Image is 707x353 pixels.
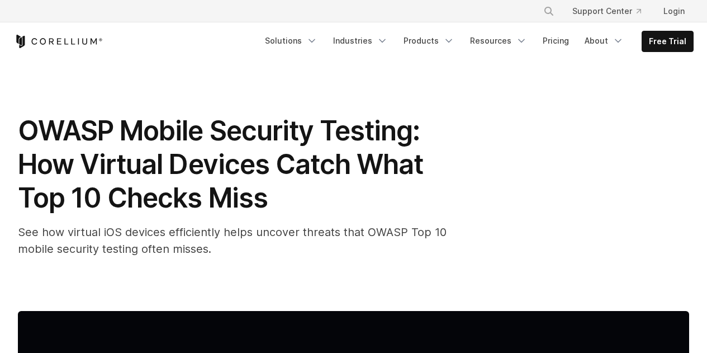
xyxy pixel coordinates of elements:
[463,31,534,51] a: Resources
[326,31,395,51] a: Industries
[578,31,630,51] a: About
[18,114,423,214] span: OWASP Mobile Security Testing: How Virtual Devices Catch What Top 10 Checks Miss
[536,31,576,51] a: Pricing
[539,1,559,21] button: Search
[18,225,447,256] span: See how virtual iOS devices efficiently helps uncover threats that OWASP Top 10 mobile security t...
[397,31,461,51] a: Products
[14,35,103,48] a: Corellium Home
[654,1,694,21] a: Login
[642,31,693,51] a: Free Trial
[258,31,324,51] a: Solutions
[258,31,694,52] div: Navigation Menu
[530,1,694,21] div: Navigation Menu
[563,1,650,21] a: Support Center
